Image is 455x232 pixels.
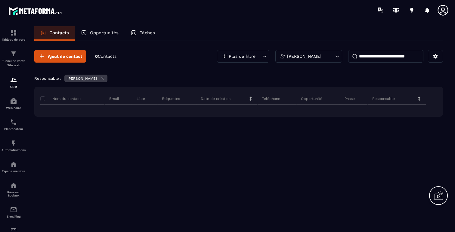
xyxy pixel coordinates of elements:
a: formationformationTunnel de vente Site web [2,46,26,72]
img: scheduler [10,119,17,126]
p: Webinaire [2,106,26,110]
p: Tâches [140,30,155,36]
p: Opportunités [90,30,119,36]
p: Responsable [372,96,395,101]
a: automationsautomationsWebinaire [2,93,26,114]
img: social-network [10,182,17,189]
p: Nom du contact [40,96,81,101]
p: Phase [345,96,355,101]
p: Liste [137,96,145,101]
p: Email [109,96,119,101]
img: email [10,206,17,213]
img: formation [10,76,17,84]
p: E-mailing [2,215,26,218]
a: formationformationCRM [2,72,26,93]
p: Étiquettes [162,96,180,101]
span: Ajout de contact [48,53,82,59]
img: automations [10,97,17,105]
p: Plus de filtre [229,54,255,58]
p: Contacts [49,30,69,36]
img: formation [10,29,17,36]
img: automations [10,161,17,168]
p: Responsable : [34,76,61,81]
a: Opportunités [75,26,125,41]
p: Espace membre [2,169,26,173]
img: automations [10,140,17,147]
img: formation [10,50,17,57]
p: Téléphone [262,96,280,101]
p: CRM [2,85,26,88]
a: Contacts [34,26,75,41]
p: Date de création [201,96,231,101]
p: Automatisations [2,148,26,152]
p: Planificateur [2,127,26,131]
a: Tâches [125,26,161,41]
p: [PERSON_NAME] [67,76,97,81]
p: Tunnel de vente Site web [2,59,26,67]
img: logo [8,5,63,16]
p: [PERSON_NAME] [287,54,321,58]
a: automationsautomationsEspace membre [2,156,26,177]
p: Réseaux Sociaux [2,190,26,197]
span: Contacts [98,54,116,59]
a: automationsautomationsAutomatisations [2,135,26,156]
a: social-networksocial-networkRéseaux Sociaux [2,177,26,202]
a: schedulerschedulerPlanificateur [2,114,26,135]
p: Tableau de bord [2,38,26,41]
p: 0 [95,54,116,59]
a: emailemailE-mailing [2,202,26,223]
button: Ajout de contact [34,50,86,63]
p: Opportunité [301,96,322,101]
a: formationformationTableau de bord [2,25,26,46]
